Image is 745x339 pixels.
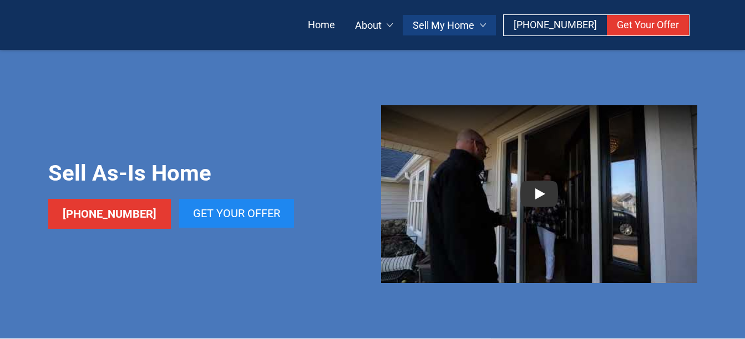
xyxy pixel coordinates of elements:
[48,199,171,229] a: [PHONE_NUMBER]
[514,19,597,30] span: [PHONE_NUMBER]
[345,15,403,35] a: About
[607,15,689,35] a: Get Your Offer
[298,15,345,35] a: Home
[179,199,294,228] a: Get Your Offer
[63,207,156,220] span: [PHONE_NUMBER]
[504,15,607,35] a: [PHONE_NUMBER]
[403,15,496,35] a: Sell My Home
[48,159,294,188] h1: Sell As-Is Home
